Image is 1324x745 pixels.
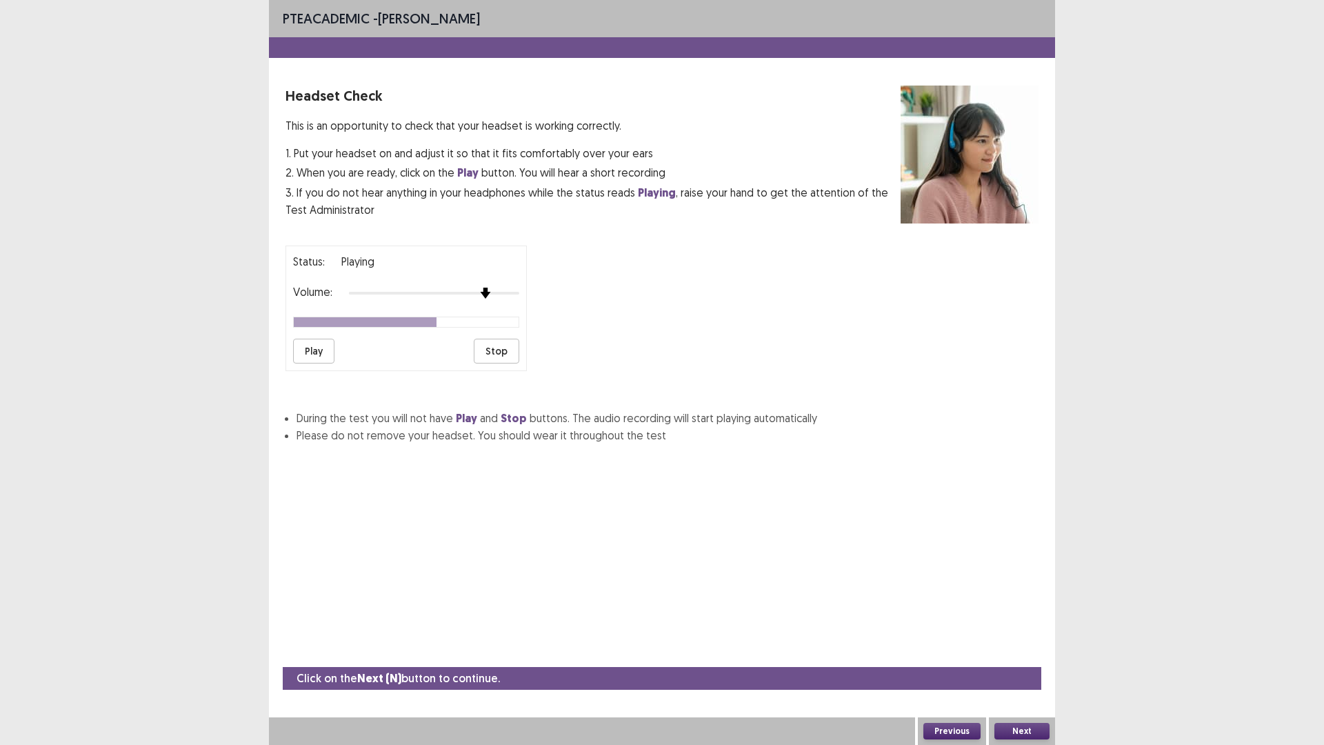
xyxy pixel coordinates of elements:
[901,86,1039,223] img: headset test
[297,410,1039,427] li: During the test you will not have and buttons. The audio recording will start playing automatically
[480,288,491,299] img: arrow-thumb
[293,253,325,270] p: Status:
[474,339,519,364] button: Stop
[357,671,401,686] strong: Next (N)
[285,86,901,106] p: Headset Check
[638,186,676,200] strong: Playing
[293,339,334,364] button: Play
[293,284,332,300] p: Volume:
[285,145,901,161] p: 1. Put your headset on and adjust it so that it fits comfortably over your ears
[285,164,901,181] p: 2. When you are ready, click on the button. You will hear a short recording
[994,723,1050,739] button: Next
[457,166,479,180] strong: Play
[341,253,374,270] p: playing
[297,427,1039,444] li: Please do not remove your headset. You should wear it throughout the test
[456,411,477,426] strong: Play
[283,10,370,27] span: PTE academic
[283,8,480,29] p: - [PERSON_NAME]
[297,670,500,687] p: Click on the button to continue.
[285,117,901,134] p: This is an opportunity to check that your headset is working correctly.
[923,723,981,739] button: Previous
[285,184,901,218] p: 3. If you do not hear anything in your headphones while the status reads , raise your hand to get...
[501,411,527,426] strong: Stop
